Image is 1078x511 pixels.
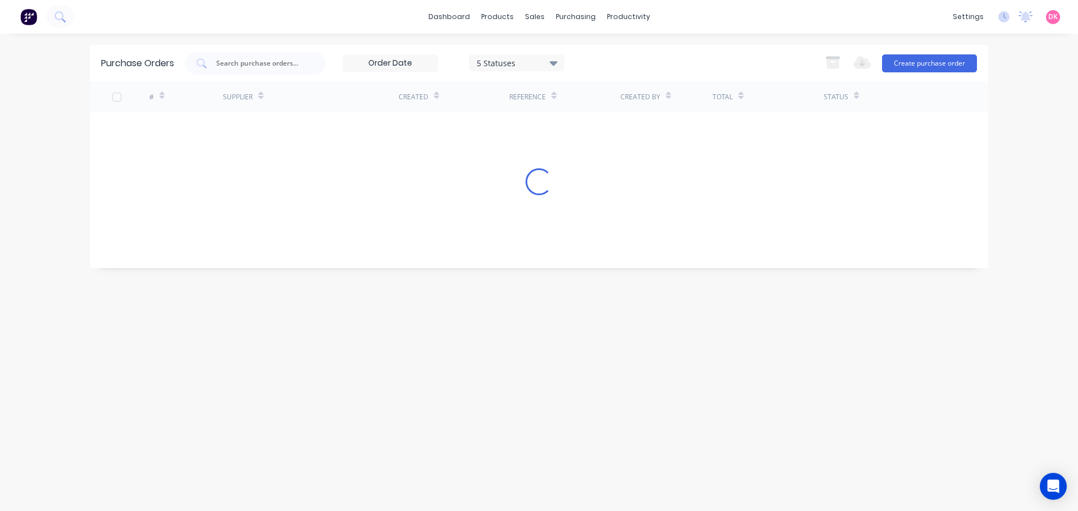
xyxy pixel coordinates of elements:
[550,8,601,25] div: purchasing
[1048,12,1058,22] span: DK
[476,8,519,25] div: products
[601,8,656,25] div: productivity
[509,92,546,102] div: Reference
[343,55,437,72] input: Order Date
[101,57,174,70] div: Purchase Orders
[477,57,557,68] div: 5 Statuses
[149,92,154,102] div: #
[620,92,660,102] div: Created By
[824,92,848,102] div: Status
[519,8,550,25] div: sales
[215,58,308,69] input: Search purchase orders...
[20,8,37,25] img: Factory
[1040,473,1067,500] div: Open Intercom Messenger
[423,8,476,25] a: dashboard
[712,92,733,102] div: Total
[399,92,428,102] div: Created
[223,92,253,102] div: Supplier
[882,54,977,72] button: Create purchase order
[947,8,989,25] div: settings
